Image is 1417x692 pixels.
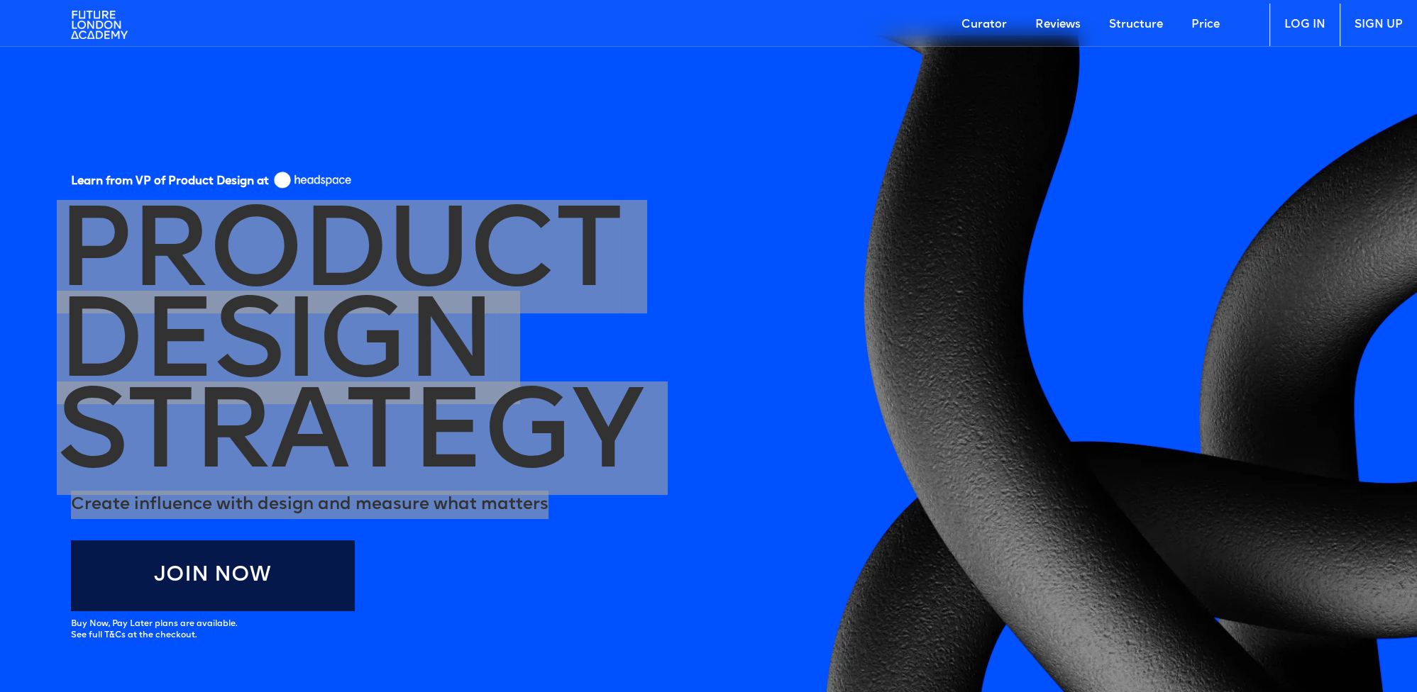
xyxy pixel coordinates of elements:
div: Buy Now, Pay Later plans are available. See full T&Cs at the checkout. [71,618,237,642]
a: Price [1177,4,1234,46]
a: Structure [1095,4,1177,46]
h5: Learn from VP of Product Design at [71,174,269,194]
a: Curator [947,4,1021,46]
h5: Create influence with design and measure what matters [71,491,641,519]
a: Join Now [71,540,355,611]
a: SIGN UP [1340,4,1417,46]
a: LOG IN [1269,4,1340,46]
a: Reviews [1021,4,1095,46]
h1: PRODUCT DESIGN STRATEGY [57,211,641,484]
